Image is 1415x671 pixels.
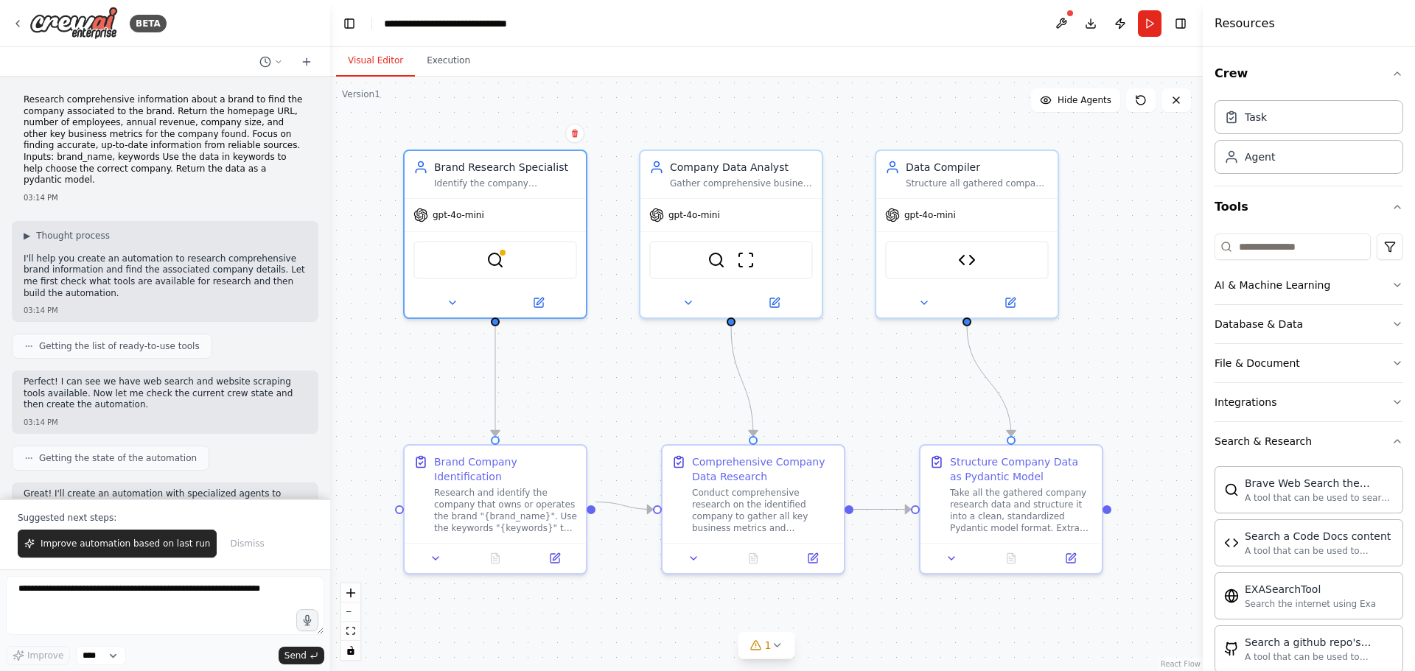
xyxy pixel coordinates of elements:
span: Dismiss [230,538,264,549]
button: 1 [738,632,795,659]
button: Switch to previous chat [254,53,289,71]
span: ▶ [24,230,30,242]
button: Visual Editor [336,46,415,77]
div: BETA [130,15,167,32]
button: Integrations [1215,383,1403,421]
span: Hide Agents [1058,94,1111,106]
div: Company Data Analyst [670,160,813,175]
button: zoom in [341,583,360,603]
span: Getting the list of ready-to-use tools [39,340,200,352]
button: Crew [1215,53,1403,94]
div: Data CompilerStructure all gathered company research data into a comprehensive Pydantic model for... [875,150,1059,319]
button: Open in side panel [1045,549,1096,567]
span: 1 [765,638,772,653]
button: Hide Agents [1031,88,1120,112]
div: Take all the gathered company research data and structure it into a clean, standardized Pydantic ... [950,487,1093,534]
div: A tool that can be used to search the internet with a search_query. [1245,492,1394,504]
div: AI & Machine Learning [1215,278,1330,292]
button: Improve automation based on last run [18,530,217,558]
button: File & Document [1215,344,1403,382]
div: Comprehensive Company Data Research [692,454,835,484]
img: SerplyWebSearchTool [707,251,725,269]
button: Open in side panel [968,294,1052,312]
button: Execution [415,46,482,77]
p: Research comprehensive information about a brand to find the company associated to the brand. Ret... [24,94,307,186]
div: Integrations [1215,395,1276,410]
button: Open in side panel [529,549,580,567]
div: Search a Code Docs content [1245,529,1394,544]
button: ▶Thought process [24,230,110,242]
div: Search & Research [1215,434,1312,449]
div: Structure Company Data as Pydantic ModelTake all the gathered company research data and structure... [919,444,1103,575]
span: gpt-4o-mini [668,209,720,221]
div: Gather comprehensive business metrics and data for the identified company, including homepage URL... [670,178,813,189]
button: Hide left sidebar [339,13,360,34]
g: Edge from 6e580e6d-b0c5-4b98-af58-880f2fe3f5fd to 258b7914-90d9-4bc9-a7f0-c1da63586856 [724,326,761,436]
p: Suggested next steps: [18,512,312,524]
img: CodeDocsSearchTool [1224,535,1239,550]
button: Open in side panel [497,294,580,312]
span: Thought process [36,230,110,242]
img: Company Data Structurer [958,251,976,269]
button: Open in side panel [787,549,838,567]
div: Search a github repo's content [1245,635,1394,650]
button: toggle interactivity [341,641,360,660]
button: fit view [341,622,360,641]
div: Agent [1245,150,1275,164]
button: Improve [6,646,70,665]
img: SerpApiGoogleSearchTool [486,251,504,269]
nav: breadcrumb [384,16,507,31]
img: BraveSearchTool [1224,482,1239,497]
span: Improve automation based on last run [41,538,210,549]
div: EXASearchTool [1245,582,1376,597]
div: Task [1245,110,1267,124]
img: ScrapeWebsiteTool [737,251,755,269]
button: Tools [1215,186,1403,228]
g: Edge from bd121664-9460-4919-aa25-490cb676239a to 913cdfd4-bdd0-4dd0-acbb-2393cdc0db89 [960,326,1019,436]
button: AI & Machine Learning [1215,266,1403,304]
div: 03:14 PM [24,192,307,203]
div: Search the internet using Exa [1245,598,1376,610]
div: File & Document [1215,356,1300,370]
span: Getting the state of the automation [39,452,197,464]
button: Delete node [565,124,584,143]
div: Data Compiler [906,160,1049,175]
g: Edge from 258b7914-90d9-4bc9-a7f0-c1da63586856 to 913cdfd4-bdd0-4dd0-acbb-2393cdc0db89 [853,502,911,517]
div: Conduct comprehensive research on the identified company to gather all key business metrics and i... [692,487,835,534]
button: No output available [980,549,1043,567]
span: Send [284,650,307,661]
div: Version 1 [342,88,380,100]
div: Brand Research Specialist [434,160,577,175]
div: Identify the company associated with {brand_name} using {keywords} as context, and gather prelimi... [434,178,577,189]
div: A tool that can be used to semantic search a query from a Code Docs content. [1245,545,1394,557]
div: Structure all gathered company research data into a comprehensive Pydantic model format, ensuring... [906,178,1049,189]
div: A tool that can be used to semantic search a query from a github repo's content. This is not the ... [1245,651,1394,663]
button: Send [279,647,324,664]
span: gpt-4o-mini [904,209,956,221]
g: Edge from 6a5f0b38-7531-4416-b330-855885212745 to b5b5dfeb-3f30-43a3-a132-beaab0089449 [488,326,503,436]
button: Open in side panel [733,294,816,312]
div: Crew [1215,94,1403,186]
div: Company Data AnalystGather comprehensive business metrics and data for the identified company, in... [639,150,823,319]
p: Great! I'll create an automation with specialized agents to research brand information and compil... [24,488,307,534]
div: Brand Company IdentificationResearch and identify the company that owns or operates the brand "{b... [403,444,587,575]
div: Comprehensive Company Data ResearchConduct comprehensive research on the identified company to ga... [661,444,845,575]
div: React Flow controls [341,583,360,660]
button: Hide right sidebar [1170,13,1191,34]
img: Logo [29,7,118,40]
h4: Resources [1215,15,1275,32]
button: Dismiss [223,530,271,558]
img: EXASearchTool [1224,589,1239,603]
p: I'll help you create an automation to research comprehensive brand information and find the assoc... [24,253,307,299]
div: Research and identify the company that owns or operates the brand "{brand_name}". Use the keyword... [434,487,577,534]
div: 03:14 PM [24,305,307,316]
button: Start a new chat [295,53,318,71]
div: 03:14 PM [24,417,307,428]
div: Brand Company Identification [434,454,577,484]
img: GithubSearchTool [1224,642,1239,656]
button: Database & Data [1215,305,1403,343]
button: Search & Research [1215,422,1403,460]
button: No output available [464,549,527,567]
button: Click to speak your automation idea [296,609,318,631]
button: zoom out [341,603,360,622]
